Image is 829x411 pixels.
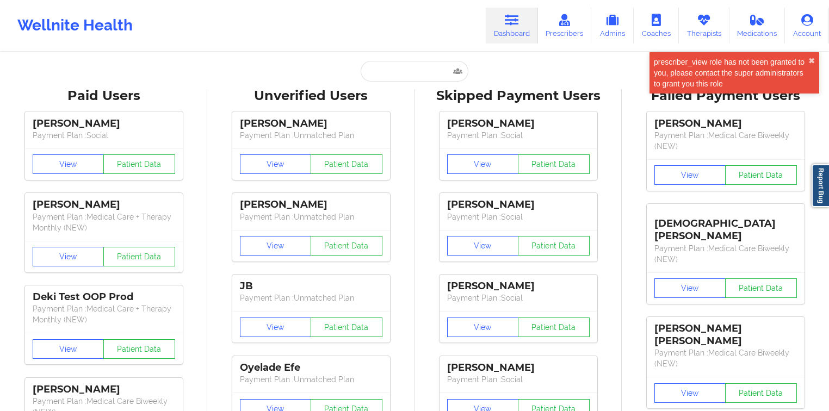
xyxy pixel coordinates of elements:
div: [PERSON_NAME] [33,383,175,396]
a: Dashboard [486,8,538,43]
button: View [654,165,726,185]
div: Deki Test OOP Prod [33,291,175,303]
div: [PERSON_NAME] [654,117,797,130]
p: Payment Plan : Medical Care + Therapy Monthly (NEW) [33,211,175,233]
button: Patient Data [518,154,590,174]
button: View [447,317,519,337]
button: View [654,383,726,403]
button: View [447,236,519,256]
div: Oyelade Efe [240,362,382,374]
a: Admins [591,8,634,43]
button: Patient Data [311,236,382,256]
p: Payment Plan : Medical Care Biweekly (NEW) [654,130,797,152]
p: Payment Plan : Unmatched Plan [240,211,382,222]
div: Unverified Users [215,88,407,104]
div: Paid Users [8,88,200,104]
button: Patient Data [103,154,175,174]
button: Patient Data [518,236,590,256]
div: Skipped Payment Users [422,88,614,104]
p: Payment Plan : Medical Care Biweekly (NEW) [654,347,797,369]
button: View [447,154,519,174]
a: Coaches [634,8,679,43]
div: [PERSON_NAME] [33,198,175,211]
button: close [808,57,815,65]
p: Payment Plan : Medical Care + Therapy Monthly (NEW) [33,303,175,325]
p: Payment Plan : Social [447,130,590,141]
button: Patient Data [311,317,382,337]
a: Report Bug [812,164,829,207]
button: Patient Data [103,339,175,359]
button: View [33,339,104,359]
div: [PERSON_NAME] [447,362,590,374]
div: [PERSON_NAME] [240,117,382,130]
button: Patient Data [725,278,797,298]
button: View [33,247,104,266]
a: Prescribers [538,8,592,43]
button: Patient Data [518,317,590,337]
button: View [240,236,312,256]
div: [PERSON_NAME] [447,198,590,211]
p: Payment Plan : Unmatched Plan [240,292,382,303]
button: View [33,154,104,174]
p: Payment Plan : Social [447,292,590,303]
button: View [240,317,312,337]
p: Payment Plan : Medical Care Biweekly (NEW) [654,243,797,265]
button: Patient Data [103,247,175,266]
div: [PERSON_NAME] [447,280,590,292]
div: Failed Payment Users [629,88,821,104]
p: Payment Plan : Unmatched Plan [240,374,382,385]
div: [PERSON_NAME] [33,117,175,130]
div: JB [240,280,382,292]
div: [DEMOGRAPHIC_DATA][PERSON_NAME] [654,209,797,242]
button: Patient Data [725,383,797,403]
button: View [240,154,312,174]
p: Payment Plan : Social [447,211,590,222]
button: Patient Data [725,165,797,185]
p: Payment Plan : Unmatched Plan [240,130,382,141]
p: Payment Plan : Social [33,130,175,141]
div: [PERSON_NAME] [447,117,590,130]
button: Patient Data [311,154,382,174]
button: View [654,278,726,298]
div: prescriber_view role has not been granted to you, please contact the super administrators to gran... [654,57,808,89]
div: [PERSON_NAME] [240,198,382,211]
p: Payment Plan : Social [447,374,590,385]
div: [PERSON_NAME] [PERSON_NAME] [654,322,797,347]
